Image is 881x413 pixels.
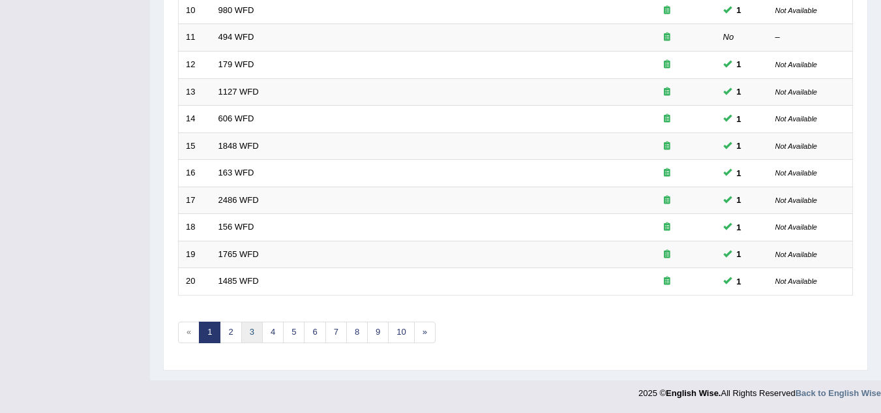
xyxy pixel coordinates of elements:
[179,106,211,133] td: 14
[179,51,211,78] td: 12
[732,57,747,71] span: You can still take this question
[218,141,259,151] a: 1848 WFD
[304,322,325,343] a: 6
[179,187,211,214] td: 17
[775,88,817,96] small: Not Available
[218,222,254,232] a: 156 WFD
[775,196,817,204] small: Not Available
[625,113,709,125] div: Exam occurring question
[625,275,709,288] div: Exam occurring question
[179,132,211,160] td: 15
[625,194,709,207] div: Exam occurring question
[775,7,817,14] small: Not Available
[775,142,817,150] small: Not Available
[325,322,347,343] a: 7
[732,85,747,99] span: You can still take this question
[179,160,211,187] td: 16
[218,168,254,177] a: 163 WFD
[218,249,259,259] a: 1765 WFD
[796,388,881,398] a: Back to English Wise
[625,59,709,71] div: Exam occurring question
[775,251,817,258] small: Not Available
[775,169,817,177] small: Not Available
[179,268,211,296] td: 20
[218,59,254,69] a: 179 WFD
[367,322,389,343] a: 9
[732,166,747,180] span: You can still take this question
[179,24,211,52] td: 11
[625,249,709,261] div: Exam occurring question
[218,114,254,123] a: 606 WFD
[199,322,220,343] a: 1
[625,86,709,99] div: Exam occurring question
[625,31,709,44] div: Exam occurring question
[732,275,747,288] span: You can still take this question
[218,5,254,15] a: 980 WFD
[241,322,263,343] a: 3
[775,223,817,231] small: Not Available
[283,322,305,343] a: 5
[625,5,709,17] div: Exam occurring question
[732,3,747,17] span: You can still take this question
[179,78,211,106] td: 13
[638,380,881,399] div: 2025 © All Rights Reserved
[414,322,436,343] a: »
[732,112,747,126] span: You can still take this question
[723,32,734,42] em: No
[388,322,414,343] a: 10
[178,322,200,343] span: «
[218,195,259,205] a: 2486 WFD
[218,32,254,42] a: 494 WFD
[732,193,747,207] span: You can still take this question
[732,139,747,153] span: You can still take this question
[262,322,284,343] a: 4
[218,276,259,286] a: 1485 WFD
[775,61,817,69] small: Not Available
[625,140,709,153] div: Exam occurring question
[666,388,721,398] strong: English Wise.
[732,247,747,261] span: You can still take this question
[346,322,368,343] a: 8
[220,322,241,343] a: 2
[732,221,747,234] span: You can still take this question
[179,214,211,241] td: 18
[775,115,817,123] small: Not Available
[625,221,709,234] div: Exam occurring question
[179,241,211,268] td: 19
[218,87,259,97] a: 1127 WFD
[775,277,817,285] small: Not Available
[775,31,846,44] div: –
[625,167,709,179] div: Exam occurring question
